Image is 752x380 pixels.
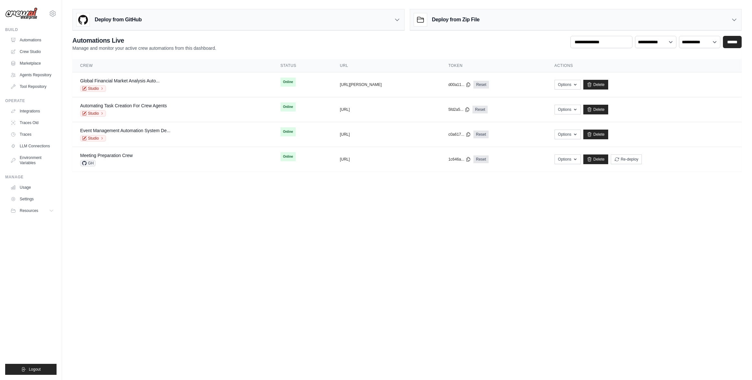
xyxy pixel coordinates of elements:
[5,98,57,103] div: Operate
[448,107,470,112] button: 5fd2a5...
[472,106,488,113] a: Reset
[80,85,106,92] a: Studio
[8,206,57,216] button: Resources
[5,27,57,32] div: Build
[5,364,57,375] button: Logout
[555,154,581,164] button: Options
[80,78,160,83] a: Global Financial Market Analysis Auto...
[77,13,90,26] img: GitHub Logo
[8,106,57,116] a: Integrations
[555,130,581,139] button: Options
[340,82,382,87] button: [URL][PERSON_NAME]
[8,182,57,193] a: Usage
[281,127,296,136] span: Online
[8,153,57,168] a: Environment Variables
[448,82,471,87] button: d00a11...
[440,59,546,72] th: Token
[29,367,41,372] span: Logout
[448,157,471,162] button: 1c646a...
[80,128,170,133] a: Event Management Automation System De...
[8,118,57,128] a: Traces Old
[281,78,296,87] span: Online
[8,141,57,151] a: LLM Connections
[555,105,581,114] button: Options
[583,154,608,164] a: Delete
[281,102,296,111] span: Online
[448,132,471,137] button: c0a617...
[80,135,106,142] a: Studio
[611,154,642,164] button: Re-deploy
[8,81,57,92] a: Tool Repository
[72,36,216,45] h2: Automations Live
[8,194,57,204] a: Settings
[72,45,216,51] p: Manage and monitor your active crew automations from this dashboard.
[20,208,38,213] span: Resources
[547,59,742,72] th: Actions
[5,7,37,20] img: Logo
[80,160,96,166] span: GH
[95,16,142,24] h3: Deploy from GitHub
[72,59,273,72] th: Crew
[5,174,57,180] div: Manage
[583,105,608,114] a: Delete
[432,16,480,24] h3: Deploy from Zip File
[8,129,57,140] a: Traces
[273,59,332,72] th: Status
[583,80,608,90] a: Delete
[8,47,57,57] a: Crew Studio
[473,131,489,138] a: Reset
[8,58,57,69] a: Marketplace
[555,80,581,90] button: Options
[8,70,57,80] a: Agents Repository
[8,35,57,45] a: Automations
[473,155,489,163] a: Reset
[281,152,296,161] span: Online
[332,59,441,72] th: URL
[583,130,608,139] a: Delete
[80,103,167,108] a: Automating Task Creation For Crew Agents
[80,153,133,158] a: Meeting Preparation Crew
[80,110,106,117] a: Studio
[473,81,489,89] a: Reset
